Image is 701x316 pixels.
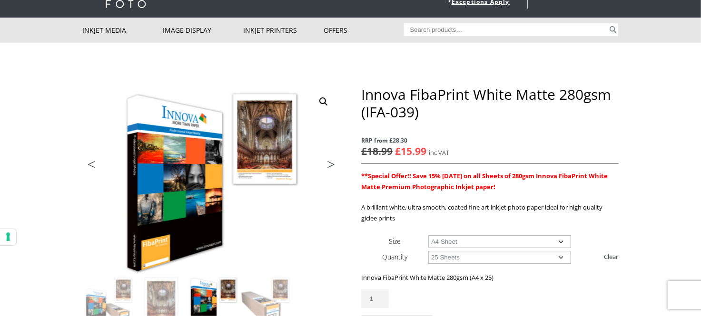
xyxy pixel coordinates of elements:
[163,18,243,43] a: Image Display
[83,18,163,43] a: Inkjet Media
[604,249,619,264] a: Clear options
[361,144,367,158] span: £
[404,23,608,36] input: Search products…
[361,172,608,191] span: **Special Offer!! Save 15% [DATE] on all Sheets of 280gsm Innova FibaPrint White Matte Premium Ph...
[315,93,332,110] a: View full-screen image gallery
[324,18,404,43] a: Offers
[361,289,389,308] input: Product quantity
[608,23,619,36] button: Search
[361,272,618,283] p: Innova FibaPrint White Matte 280gsm (A4 x 25)
[395,144,426,158] bdi: 15.99
[361,86,618,121] h1: Innova FibaPrint White Matte 280gsm (IFA-039)
[243,18,324,43] a: Inkjet Printers
[361,202,618,224] p: A brilliant white, ultra smooth, coated fine art inkjet photo paper ideal for high quality giclee...
[361,135,618,146] span: RRP from £28.30
[361,144,393,158] bdi: 18.99
[389,237,401,246] label: Size
[382,252,407,261] label: Quantity
[395,144,401,158] span: £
